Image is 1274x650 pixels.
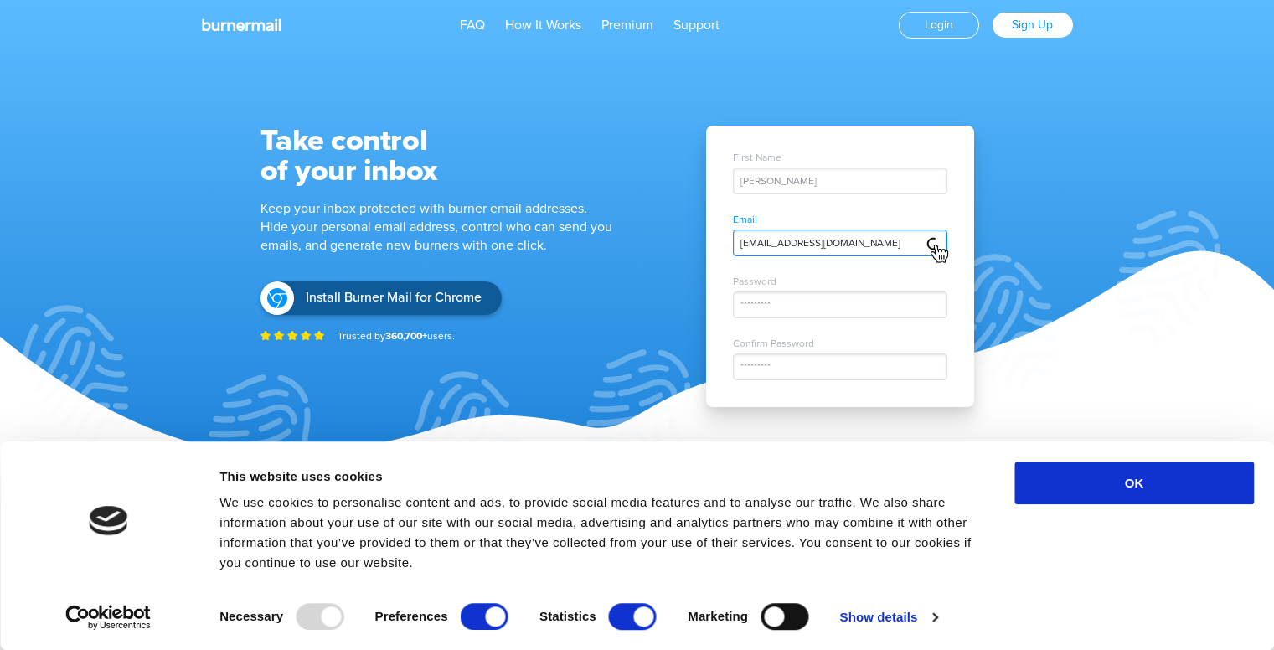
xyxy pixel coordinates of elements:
a: FAQ [460,17,485,34]
span: Trusted by users. [338,330,455,342]
span: First Name [733,152,947,162]
img: Icon star [274,331,284,341]
strong: Preferences [375,609,448,623]
img: logo [89,506,127,535]
img: Icon star [287,331,297,341]
strong: Necessary [219,609,283,623]
span: [EMAIL_ADDRESS][DOMAIN_NAME] [740,237,900,249]
img: Icon star [314,331,324,341]
div: We use cookies to personalise content and ads, to provide social media features and to analyse ou... [219,493,977,573]
a: Show details [840,605,937,630]
a: Login [899,12,979,39]
span: Confirm Password [733,338,947,348]
span: Email [733,214,947,224]
a: How It Works [505,17,581,34]
img: Icon star [260,331,271,341]
strong: Marketing [688,609,748,623]
button: OK [1014,462,1254,504]
img: Icon star [301,331,311,341]
span: Install Burner Mail for Chrome [306,290,482,306]
img: Loader [926,236,941,251]
a: Premium [601,17,653,34]
a: Usercentrics Cookiebot - opens in a new window [35,605,182,630]
h2: Take control of your inbox [260,126,646,186]
strong: Statistics [539,609,596,623]
strong: 360,700+ [385,330,427,342]
span: Password [733,276,947,286]
a: Support [673,17,720,34]
img: Macos cursor [930,244,949,264]
h1: Keep your inbox protected with burner email addresses. Hide your personal email address, control ... [260,199,646,255]
div: [PERSON_NAME] [733,168,947,194]
img: Burnermail logo white [202,18,281,32]
div: This website uses cookies [219,467,977,487]
a: Sign Up [993,13,1073,38]
img: Install Burner Mail [267,288,287,308]
a: Install Burner Mail Install Burner Mail for Chrome [260,281,502,315]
